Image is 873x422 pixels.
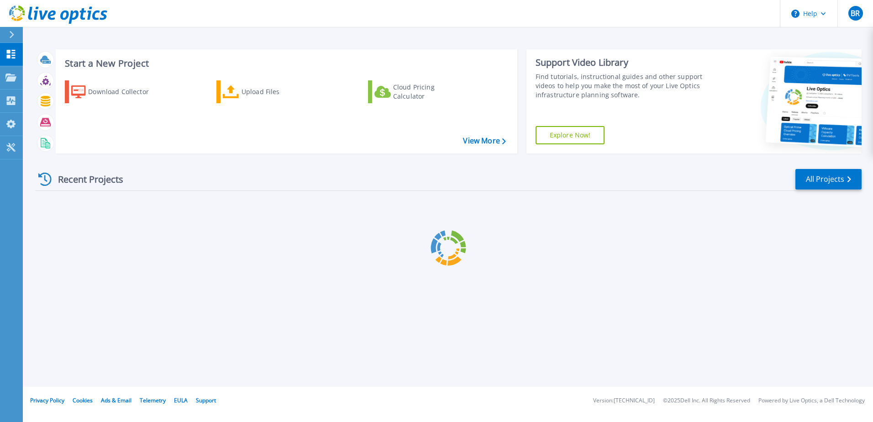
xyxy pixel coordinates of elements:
a: Download Collector [65,80,167,103]
div: Upload Files [242,83,315,101]
a: Ads & Email [101,396,131,404]
div: Find tutorials, instructional guides and other support videos to help you make the most of your L... [536,72,706,100]
li: © 2025 Dell Inc. All Rights Reserved [663,398,750,404]
a: Upload Files [216,80,318,103]
a: Cloud Pricing Calculator [368,80,470,103]
a: Support [196,396,216,404]
a: Cookies [73,396,93,404]
span: BR [851,10,860,17]
li: Powered by Live Optics, a Dell Technology [758,398,865,404]
div: Download Collector [88,83,161,101]
a: View More [463,137,505,145]
a: EULA [174,396,188,404]
div: Support Video Library [536,57,706,69]
a: All Projects [795,169,862,190]
h3: Start a New Project [65,58,505,69]
a: Privacy Policy [30,396,64,404]
a: Explore Now! [536,126,605,144]
div: Cloud Pricing Calculator [393,83,466,101]
li: Version: [TECHNICAL_ID] [593,398,655,404]
a: Telemetry [140,396,166,404]
div: Recent Projects [35,168,136,190]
